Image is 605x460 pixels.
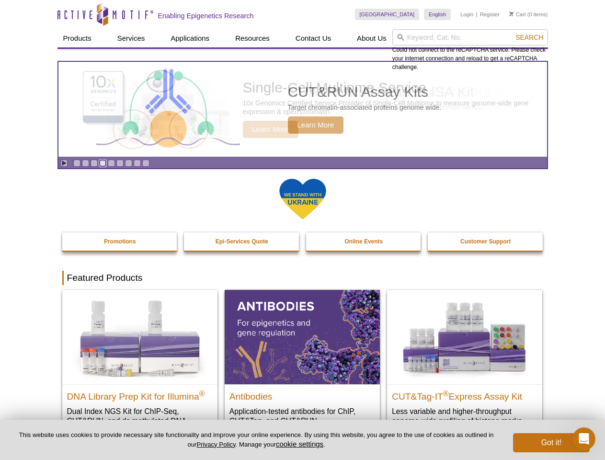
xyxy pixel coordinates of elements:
img: CUT&Tag-IT® Express Assay Kit [387,290,542,384]
strong: Customer Support [460,238,511,245]
a: Promotions [62,232,178,251]
h2: Featured Products [62,271,543,285]
a: Privacy Policy [196,441,235,448]
p: Application-tested antibodies for ChIP, CUT&Tag, and CUT&RUN. [229,406,375,426]
a: Register [480,11,500,18]
a: CUT&RUN Assay Kits CUT&RUN Assay Kits Target chromatin-associated proteins genome wide. Learn More [58,62,547,157]
a: Products [57,29,97,47]
a: Go to slide 4 [99,160,106,167]
button: cookie settings [276,440,323,448]
span: Search [515,34,543,41]
button: Got it! [513,433,590,452]
a: Epi-Services Quote [184,232,300,251]
span: Learn More [288,116,344,134]
h2: CUT&RUN Assay Kits [288,85,442,99]
article: CUT&RUN Assay Kits [58,62,547,157]
a: Resources [229,29,275,47]
a: Go to slide 5 [108,160,115,167]
a: Go to slide 6 [116,160,124,167]
a: Customer Support [428,232,544,251]
sup: ® [443,389,449,397]
a: English [424,9,451,20]
a: Go to slide 7 [125,160,132,167]
sup: ® [199,389,205,397]
div: Could not connect to the reCAPTCHA service. Please check your internet connection and reload to g... [392,29,548,71]
a: Go to slide 9 [142,160,149,167]
img: CUT&RUN Assay Kits [96,66,240,153]
a: DNA Library Prep Kit for Illumina DNA Library Prep Kit for Illumina® Dual Index NGS Kit for ChIP-... [62,290,217,445]
h2: Antibodies [229,387,375,402]
strong: Promotions [104,238,136,245]
h2: DNA Library Prep Kit for Illumina [67,387,213,402]
a: Cart [509,11,526,18]
a: Go to slide 3 [91,160,98,167]
input: Keyword, Cat. No. [392,29,548,46]
img: We Stand With Ukraine [279,178,327,220]
img: DNA Library Prep Kit for Illumina [62,290,217,384]
a: Login [460,11,473,18]
li: (0 items) [509,9,548,20]
p: Dual Index NGS Kit for ChIP-Seq, CUT&RUN, and ds methylated DNA assays. [67,406,213,436]
a: Go to slide 1 [73,160,80,167]
strong: Epi-Services Quote [216,238,268,245]
h2: CUT&Tag-IT Express Assay Kit [392,387,537,402]
p: Target chromatin-associated proteins genome wide. [288,103,442,112]
a: Applications [165,29,215,47]
button: Search [513,33,546,42]
a: Contact Us [290,29,337,47]
p: This website uses cookies to provide necessary site functionality and improve your online experie... [15,431,497,449]
li: | [476,9,478,20]
h2: Enabling Epigenetics Research [158,11,254,20]
a: All Antibodies Antibodies Application-tested antibodies for ChIP, CUT&Tag, and CUT&RUN. [225,290,380,435]
a: [GEOGRAPHIC_DATA] [355,9,420,20]
img: Your Cart [509,11,514,16]
a: About Us [351,29,392,47]
iframe: Intercom live chat [572,427,595,450]
a: Toggle autoplay [60,160,68,167]
a: Online Events [306,232,422,251]
p: Less variable and higher-throughput genome-wide profiling of histone marks​. [392,406,537,426]
a: Go to slide 2 [82,160,89,167]
img: All Antibodies [225,290,380,384]
a: CUT&Tag-IT® Express Assay Kit CUT&Tag-IT®Express Assay Kit Less variable and higher-throughput ge... [387,290,542,435]
a: Services [112,29,151,47]
strong: Online Events [344,238,383,245]
a: Go to slide 8 [134,160,141,167]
